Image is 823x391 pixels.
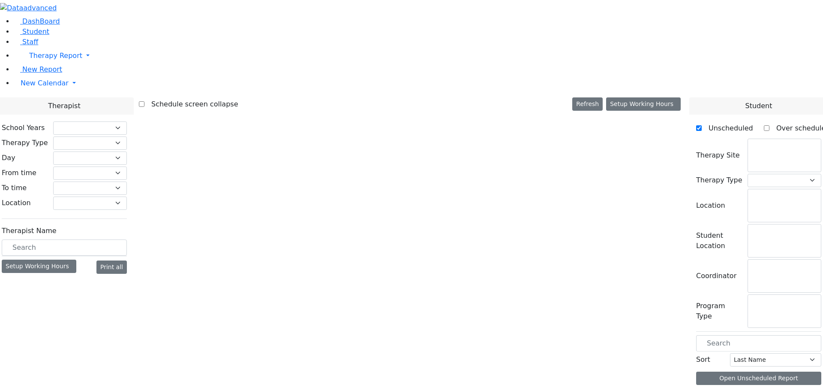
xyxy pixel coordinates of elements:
[696,230,742,251] label: Student Location
[14,38,38,46] a: Staff
[696,175,742,185] label: Therapy Type
[696,335,821,352] input: Search
[2,198,31,208] label: Location
[2,183,27,193] label: To time
[2,239,127,256] input: Search
[21,79,69,87] span: New Calendar
[745,101,772,111] span: Student
[696,271,736,281] label: Coordinator
[14,65,62,73] a: New Report
[606,97,681,111] button: Setup Working Hours
[14,47,823,64] a: Therapy Report
[2,226,57,236] label: Therapist Name
[572,97,603,111] button: Refresh
[22,27,49,36] span: Student
[696,355,710,365] label: Sort
[696,301,742,321] label: Program Type
[696,200,725,211] label: Location
[14,27,49,36] a: Student
[2,153,15,163] label: Day
[2,138,48,148] label: Therapy Type
[2,260,76,273] div: Setup Working Hours
[14,17,60,25] a: DashBoard
[29,52,82,60] span: Therapy Report
[696,150,740,161] label: Therapy Site
[702,121,753,135] label: Unscheduled
[22,65,62,73] span: New Report
[2,168,36,178] label: From time
[22,17,60,25] span: DashBoard
[14,75,823,92] a: New Calendar
[96,261,127,274] button: Print all
[48,101,80,111] span: Therapist
[144,97,238,111] label: Schedule screen collapse
[22,38,38,46] span: Staff
[696,372,821,385] button: Open Unscheduled Report
[2,123,45,133] label: School Years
